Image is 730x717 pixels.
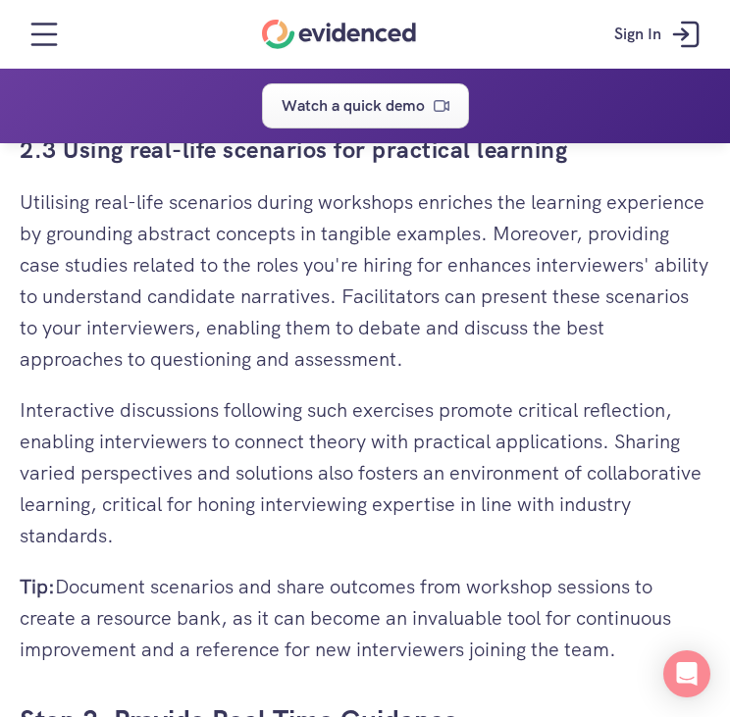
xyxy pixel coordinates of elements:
[262,83,469,128] a: Watch a quick demo
[600,5,720,64] a: Sign In
[20,186,710,375] p: Utilising real-life scenarios during workshops enriches the learning experience by grounding abst...
[20,574,55,599] strong: Tip:
[614,22,661,47] p: Sign In
[20,571,710,665] p: Document scenarios and share outcomes from workshop sessions to create a resource bank, as it can...
[663,650,710,697] div: Open Intercom Messenger
[262,20,416,49] a: Home
[282,93,425,119] p: Watch a quick demo
[20,394,710,551] p: Interactive discussions following such exercises promote critical reflection, enabling interviewe...
[20,134,567,165] a: 2.3 Using real-life scenarios for practical learning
